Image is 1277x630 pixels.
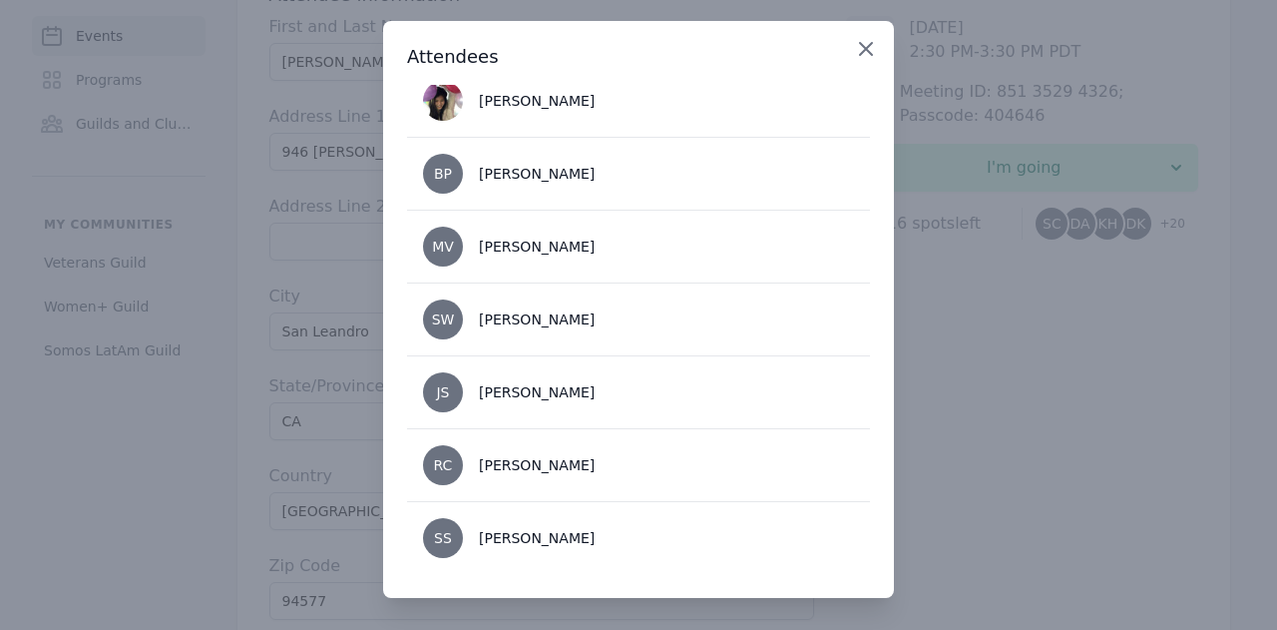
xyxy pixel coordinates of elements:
div: [PERSON_NAME] [479,91,595,111]
span: RC [434,458,453,472]
div: [PERSON_NAME] [479,382,595,402]
span: MV [432,240,454,254]
div: [PERSON_NAME] [479,528,595,548]
div: [PERSON_NAME] [479,310,595,329]
span: SW [432,313,455,326]
div: [PERSON_NAME] [479,455,595,475]
span: BP [434,167,452,181]
div: [PERSON_NAME] [479,237,595,257]
span: SS [434,531,452,545]
div: [PERSON_NAME] [479,164,595,184]
span: JS [436,385,449,399]
h3: Attendees [407,45,870,69]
